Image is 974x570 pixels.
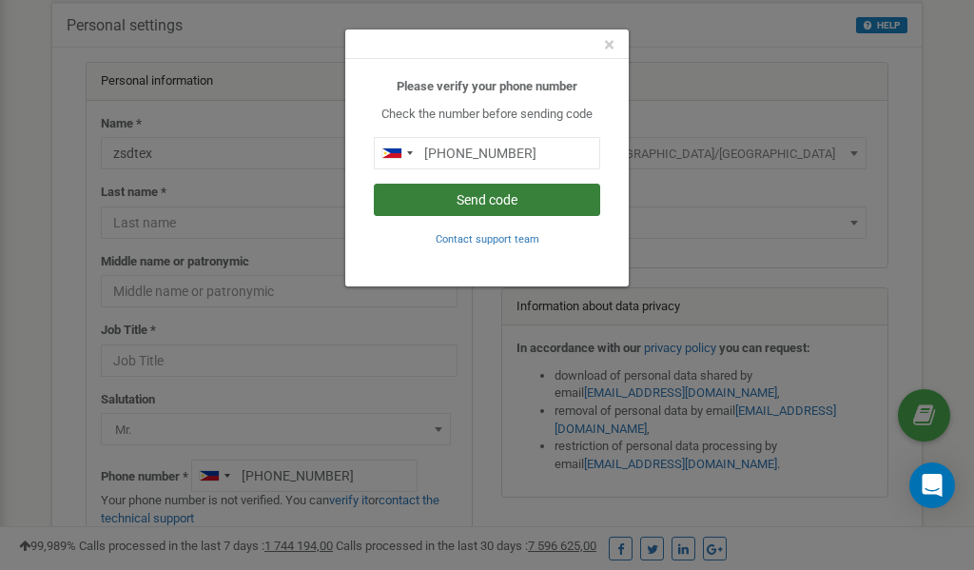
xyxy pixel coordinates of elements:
[909,462,955,508] div: Open Intercom Messenger
[604,35,614,55] button: Close
[375,138,419,168] div: Telephone country code
[374,184,600,216] button: Send code
[374,106,600,124] p: Check the number before sending code
[436,233,539,246] small: Contact support team
[397,79,577,93] b: Please verify your phone number
[604,33,614,56] span: ×
[436,231,539,246] a: Contact support team
[374,137,600,169] input: 0905 123 4567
